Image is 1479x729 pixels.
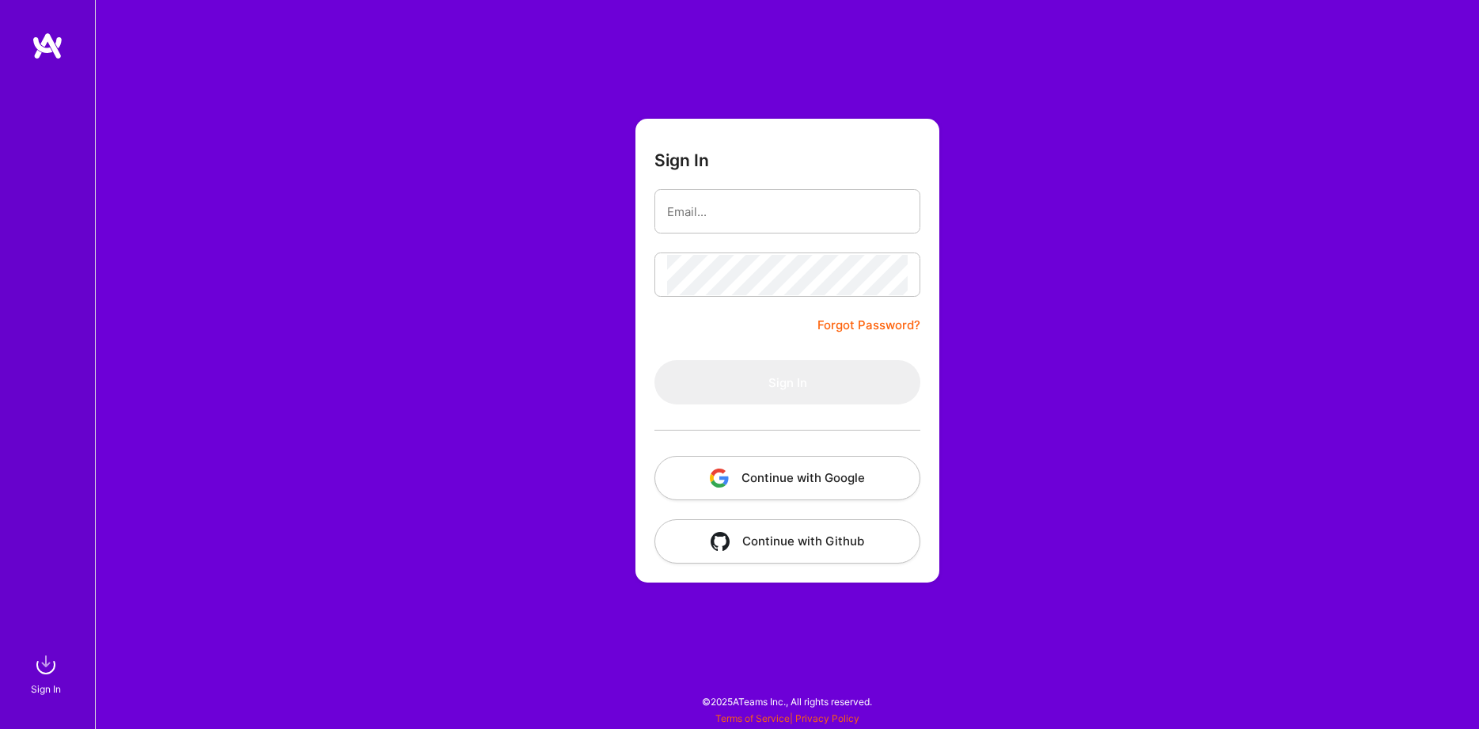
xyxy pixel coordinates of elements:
[33,649,62,697] a: sign inSign In
[95,682,1479,721] div: © 2025 ATeams Inc., All rights reserved.
[715,712,790,724] a: Terms of Service
[654,456,920,500] button: Continue with Google
[715,712,859,724] span: |
[817,316,920,335] a: Forgot Password?
[31,681,61,697] div: Sign In
[32,32,63,60] img: logo
[654,360,920,404] button: Sign In
[710,469,729,488] img: icon
[654,150,709,170] h3: Sign In
[711,532,730,551] img: icon
[795,712,859,724] a: Privacy Policy
[654,519,920,564] button: Continue with Github
[667,192,908,232] input: Email...
[30,649,62,681] img: sign in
